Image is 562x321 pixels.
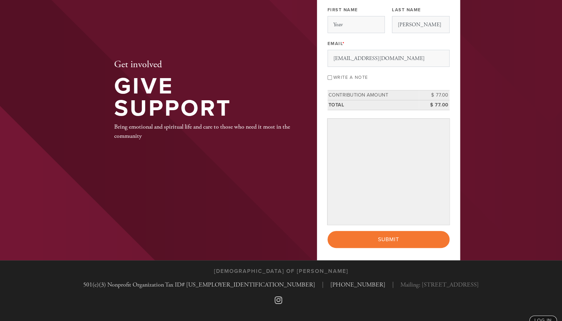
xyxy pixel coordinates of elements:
[328,231,450,248] input: Submit
[392,280,394,289] span: |
[333,75,368,80] label: Write a note
[419,100,450,110] td: $ 77.00
[114,75,295,119] h1: Give Support
[400,280,479,289] span: Mailing: [STREET_ADDRESS]
[328,7,358,13] label: First Name
[114,59,295,71] h2: Get involved
[328,90,419,100] td: Contribution Amount
[343,41,345,46] span: This field is required.
[329,120,448,223] iframe: Secure payment input frame
[214,268,348,275] h3: [DEMOGRAPHIC_DATA] of [PERSON_NAME]
[83,281,315,289] a: 501(c)(3) Nonprofit Organization Tax ID# [US_EMPLOYER_IDENTIFICATION_NUMBER]
[330,281,385,289] a: [PHONE_NUMBER]
[419,90,450,100] td: $ 77.00
[392,7,421,13] label: Last Name
[322,280,323,289] span: |
[328,41,345,47] label: Email
[328,100,419,110] td: Total
[114,122,295,141] div: Bring emotional and spiritual life and care to those who need it most in the community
